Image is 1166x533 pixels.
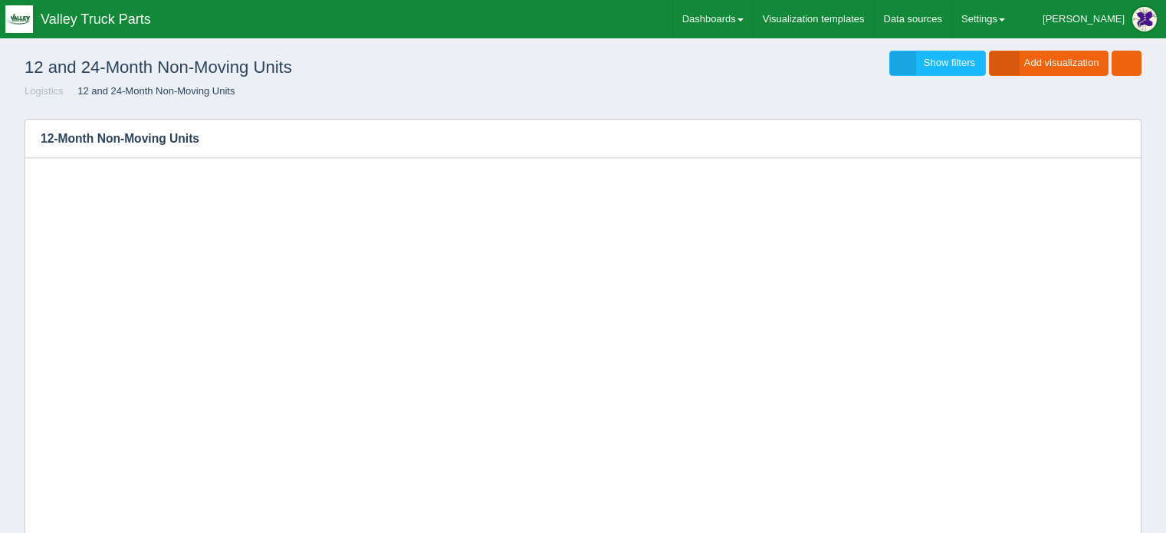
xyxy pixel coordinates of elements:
[25,51,583,84] h1: 12 and 24-Month Non-Moving Units
[41,12,151,27] span: Valley Truck Parts
[889,51,986,76] a: Show filters
[924,57,975,68] span: Show filters
[1043,4,1125,35] div: [PERSON_NAME]
[1132,7,1157,31] img: Profile Picture
[25,120,1118,158] h3: 12-Month Non-Moving Units
[989,51,1109,76] a: Add visualization
[5,5,33,33] img: q1blfpkbivjhsugxdrfq.png
[25,85,64,97] a: Logistics
[66,84,235,99] li: 12 and 24-Month Non-Moving Units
